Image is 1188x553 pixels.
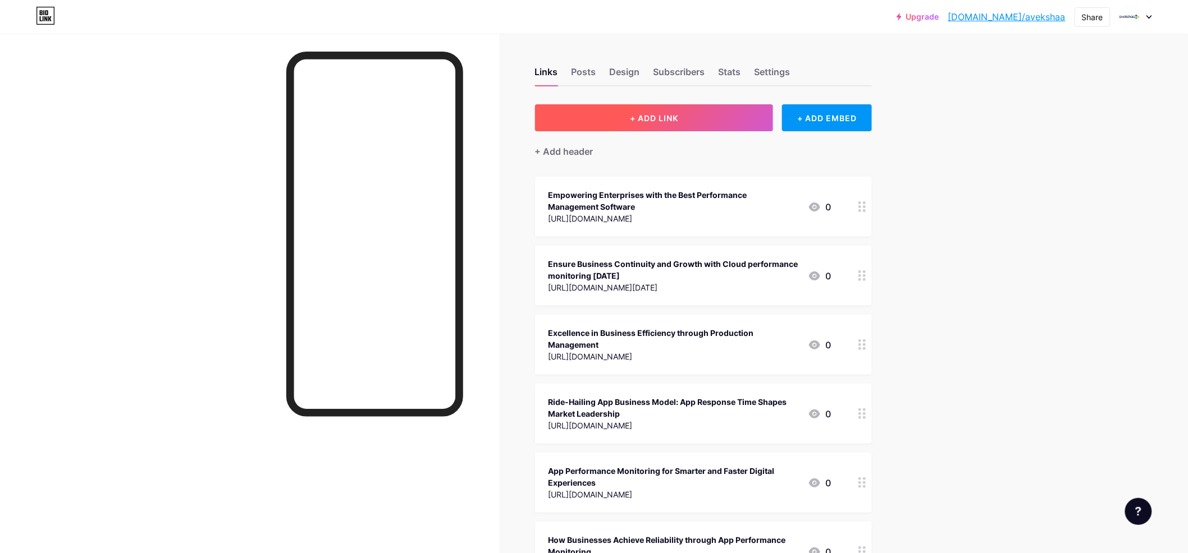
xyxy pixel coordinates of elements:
span: + ADD LINK [630,113,678,123]
div: Ride-Hailing App Business Model: App Response Time Shapes Market Leadership [549,396,799,420]
div: 0 [808,407,831,421]
div: 0 [808,269,831,283]
div: 0 [808,476,831,490]
div: Settings [755,65,791,85]
div: Design [610,65,640,85]
div: Stats [719,65,741,85]
div: [URL][DOMAIN_NAME] [549,489,799,500]
div: + ADD EMBED [782,104,871,131]
a: [DOMAIN_NAME]/avekshaa [948,10,1066,24]
div: Links [535,65,558,85]
div: Subscribers [654,65,705,85]
div: Ensure Business Continuity and Growth with Cloud performance monitoring [DATE] [549,258,799,282]
img: avekshaa [1119,6,1140,27]
div: 0 [808,200,831,214]
div: 0 [808,338,831,352]
a: Upgrade [897,12,939,21]
button: + ADD LINK [535,104,774,131]
div: Share [1082,11,1103,23]
div: App Performance Monitoring for Smarter and Faster Digital Experiences [549,465,799,489]
div: Empowering Enterprises with the Best Performance Management Software [549,189,799,213]
div: [URL][DOMAIN_NAME][DATE] [549,282,799,293]
div: Posts [572,65,596,85]
div: Excellence in Business Efficiency through Production Management [549,327,799,351]
div: + Add header [535,145,593,158]
div: [URL][DOMAIN_NAME] [549,213,799,224]
div: [URL][DOMAIN_NAME] [549,351,799,362]
div: [URL][DOMAIN_NAME] [549,420,799,431]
